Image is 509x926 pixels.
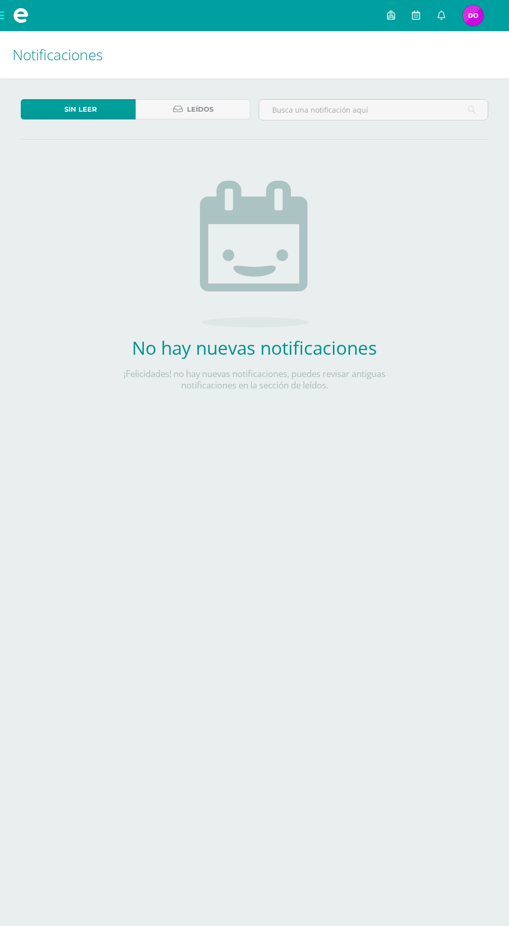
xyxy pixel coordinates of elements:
span: Sin leer [64,100,97,119]
h2: No hay nuevas notificaciones [101,335,408,360]
p: ¡Felicidades! no hay nuevas notificaciones, puedes revisar antiguas notificaciones en la sección ... [101,368,408,391]
a: Leídos [136,99,250,119]
span: Notificaciones [12,45,103,64]
span: Leídos [187,100,213,119]
img: no_activities.png [200,181,309,327]
a: Sin leer [21,99,136,119]
img: 46ad714cfab861a726726716359132be.png [463,5,484,26]
input: Busca una notificación aquí [259,100,488,120]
